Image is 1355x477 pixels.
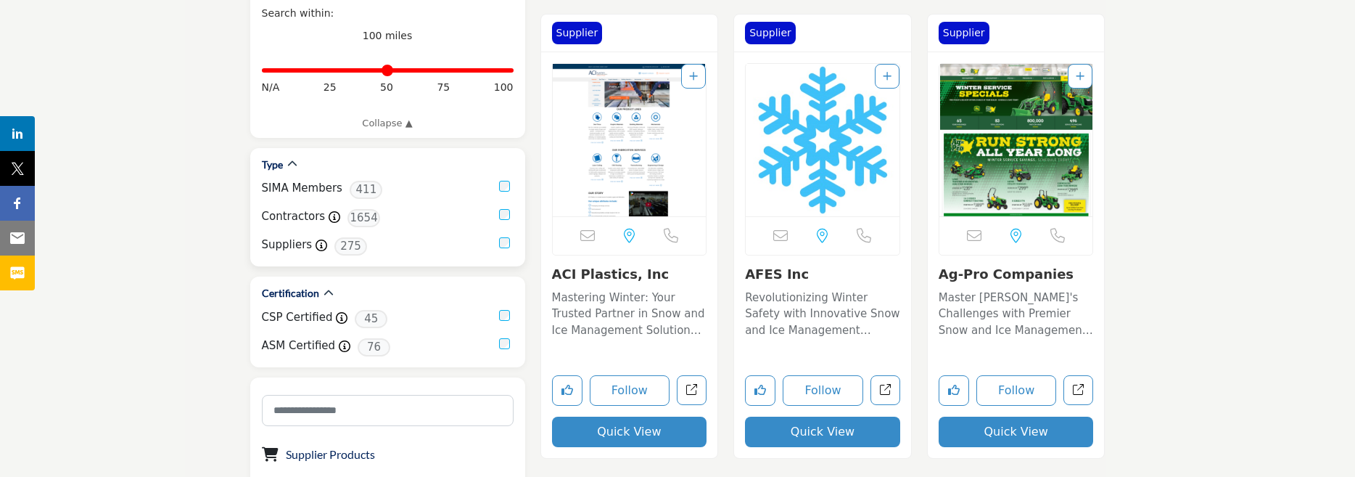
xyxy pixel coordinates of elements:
[262,208,326,225] label: Contractors
[745,375,775,406] button: Like listing
[363,30,413,41] span: 100 miles
[749,25,791,41] p: Supplier
[939,417,1094,447] button: Quick View
[262,395,514,426] input: Search Category
[677,375,707,405] a: Open aci-plastics-inc in new tab
[590,375,670,406] button: Follow
[1063,375,1093,405] a: Open agpro-companies in new tab
[494,80,514,95] span: 100
[262,338,336,354] label: ASM Certified
[553,64,707,216] a: Open Listing in new tab
[499,310,510,321] input: CSP Certified checkbox
[939,290,1094,339] p: Master [PERSON_NAME]'s Challenges with Premier Snow and Ice Management Solutions Situated in the ...
[552,266,707,282] h3: ACI Plastics, Inc
[262,286,319,301] h2: Certification
[262,180,342,197] label: SIMA Members
[976,375,1057,406] button: Follow
[552,375,582,406] button: Like listing
[262,158,283,172] h2: Type
[552,286,707,339] a: Mastering Winter: Your Trusted Partner in Snow and Ice Management Solutions Specializing in snow ...
[745,266,809,282] a: AFES Inc
[262,80,280,95] span: N/A
[939,266,1094,282] h3: Ag-Pro Companies
[745,290,900,339] p: Revolutionizing Winter Safety with Innovative Snow and Ice Management Solutions. Specializing in ...
[499,338,510,349] input: ASM Certified checkbox
[883,70,891,82] a: Add To List
[347,209,380,227] span: 1654
[1076,70,1084,82] a: Add To List
[262,6,514,21] div: Search within:
[745,286,900,339] a: Revolutionizing Winter Safety with Innovative Snow and Ice Management Solutions. Specializing in ...
[499,237,510,248] input: Suppliers checkbox
[870,375,900,405] a: Open afes-inc in new tab
[939,64,1093,216] a: Open Listing in new tab
[262,116,514,131] a: Collapse ▲
[437,80,450,95] span: 75
[262,309,333,326] label: CSP Certified
[380,80,393,95] span: 50
[939,64,1093,216] img: Ag-Pro Companies
[939,375,969,406] button: Like listing
[499,209,510,220] input: Contractors checkbox
[689,70,698,82] a: Add To List
[324,80,337,95] span: 25
[746,64,899,216] img: AFES Inc
[499,181,510,192] input: SIMA Members checkbox
[939,266,1074,282] a: Ag-Pro Companies
[358,338,390,356] span: 76
[745,266,900,282] h3: AFES Inc
[262,237,313,253] label: Suppliers
[556,25,598,41] p: Supplier
[286,446,375,463] button: Supplier Products
[350,181,382,199] span: 411
[745,417,900,447] button: Quick View
[552,266,670,282] a: ACI Plastics, Inc
[552,417,707,447] button: Quick View
[943,25,985,41] p: Supplier
[552,290,707,339] p: Mastering Winter: Your Trusted Partner in Snow and Ice Management Solutions Specializing in snow ...
[939,286,1094,339] a: Master [PERSON_NAME]'s Challenges with Premier Snow and Ice Management Solutions Situated in the ...
[553,64,707,216] img: ACI Plastics, Inc
[334,237,367,256] span: 275
[746,64,899,216] a: Open Listing in new tab
[783,375,863,406] button: Follow
[355,310,387,328] span: 45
